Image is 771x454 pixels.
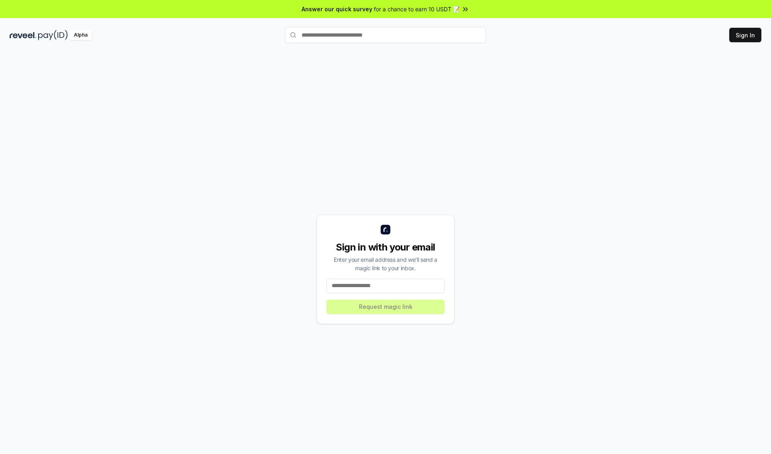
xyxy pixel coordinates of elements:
img: reveel_dark [10,30,37,40]
img: logo_small [381,225,390,234]
button: Sign In [729,28,761,42]
div: Enter your email address and we’ll send a magic link to your inbox. [326,255,445,272]
img: pay_id [38,30,68,40]
div: Alpha [69,30,92,40]
div: Sign in with your email [326,241,445,254]
span: for a chance to earn 10 USDT 📝 [374,5,460,13]
span: Answer our quick survey [302,5,372,13]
